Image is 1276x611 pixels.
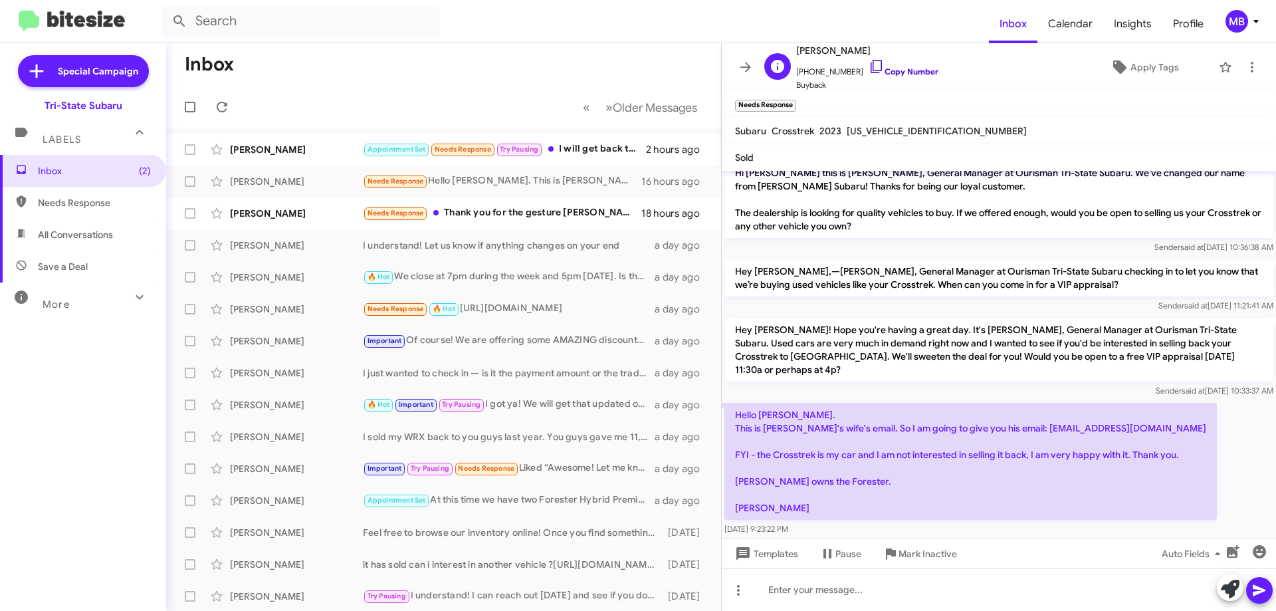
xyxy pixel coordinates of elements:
div: a day ago [655,430,710,443]
div: [PERSON_NAME] [230,143,363,156]
div: At this time we have two Forester Hybrid Premium here. Did you want to set up a time to stop in a... [363,493,655,508]
span: Subaru [735,125,766,137]
span: Save a Deal [38,260,88,273]
span: said at [1184,301,1208,310]
span: Important [368,464,402,473]
span: Special Campaign [58,64,138,78]
div: [DATE] [661,558,710,571]
div: a day ago [655,398,710,412]
div: a day ago [655,239,710,252]
div: [PERSON_NAME] [230,175,363,188]
p: Hey [PERSON_NAME],—[PERSON_NAME], General Manager at Ourisman Tri-State Subaru checking in to let... [724,259,1273,297]
div: Liked “Awesome! Let me know if the meantime if you have any questions that I can help with!” [363,461,655,476]
span: Inbox [38,164,151,178]
div: [PERSON_NAME] [230,271,363,284]
div: 2 hours ago [646,143,710,156]
div: [PERSON_NAME] [230,430,363,443]
span: All Conversations [38,228,113,241]
div: [PERSON_NAME] [230,366,363,380]
div: I sold my WRX back to you guys last year. You guys gave me 11,000 for it and then turned around a... [363,430,655,443]
span: Important [399,400,433,409]
button: Templates [722,542,809,566]
div: We close at 7pm during the week and 5pm [DATE]. Is there another time that does work for you? [363,269,655,285]
div: MB [1225,10,1248,33]
h1: Inbox [185,54,234,75]
a: Calendar [1037,5,1103,43]
div: [DATE] [661,526,710,539]
div: [PERSON_NAME] [230,558,363,571]
span: Buyback [796,78,938,92]
span: Pause [835,542,861,566]
div: [PERSON_NAME] [230,494,363,507]
span: Needs Response [368,177,424,185]
div: Tri-State Subaru [45,99,122,112]
div: [PERSON_NAME] [230,303,363,316]
span: said at [1182,386,1205,396]
a: Insights [1103,5,1162,43]
div: a day ago [655,334,710,348]
span: Mark Inactive [899,542,957,566]
div: 18 hours ago [641,207,710,220]
span: Try Pausing [368,592,406,600]
span: » [605,99,613,116]
span: Try Pausing [500,145,538,154]
span: Sender [DATE] 10:36:38 AM [1154,242,1273,252]
div: a day ago [655,303,710,316]
div: [DATE] [661,590,710,603]
div: [PERSON_NAME] [230,398,363,412]
span: Older Messages [613,100,697,115]
span: Apply Tags [1130,55,1179,79]
span: 🔥 Hot [368,400,390,409]
span: [DATE] 9:23:22 PM [724,524,788,534]
p: Hey [PERSON_NAME]! Hope you're having a great day. It's [PERSON_NAME], General Manager at Ourisma... [724,318,1273,382]
div: [PERSON_NAME] [230,207,363,220]
span: « [583,99,590,116]
div: a day ago [655,271,710,284]
button: Auto Fields [1151,542,1236,566]
span: Sold [735,152,754,164]
div: [PERSON_NAME] [230,590,363,603]
span: Appointment Set [368,496,426,505]
span: Important [368,336,402,345]
div: Hello [PERSON_NAME]. This is [PERSON_NAME]'s wife's email. So I am going to give you his email: [... [363,174,641,189]
div: I got ya! We will get that updated on our end [363,397,655,412]
span: Crosstrek [772,125,814,137]
span: Templates [732,542,798,566]
div: [PERSON_NAME] [230,462,363,475]
span: [US_VEHICLE_IDENTIFICATION_NUMBER] [847,125,1027,137]
span: 2023 [819,125,841,137]
button: MB [1214,10,1261,33]
span: More [43,299,70,310]
button: Previous [575,94,598,121]
a: Inbox [989,5,1037,43]
div: I just wanted to check in — is it the payment amount or the trade-in value that’s been holding th... [363,366,655,380]
a: Copy Number [869,66,938,76]
span: Needs Response [458,464,514,473]
nav: Page navigation example [576,94,705,121]
span: Sender [DATE] 10:33:37 AM [1156,386,1273,396]
a: Profile [1162,5,1214,43]
span: 🔥 Hot [368,273,390,281]
div: I will get back to [PERSON_NAME] in another week or so [363,142,646,157]
span: Sender [DATE] 11:21:41 AM [1158,301,1273,310]
div: [URL][DOMAIN_NAME] [363,301,655,316]
div: a day ago [655,462,710,475]
button: Apply Tags [1076,55,1212,79]
span: Needs Response [38,196,151,209]
div: [PERSON_NAME] [230,334,363,348]
span: 🔥 Hot [433,305,455,313]
div: I understand! I can reach out [DATE] and see if you do still have it and if so what day and time ... [363,588,661,604]
div: [PERSON_NAME] [230,526,363,539]
div: Thank you for the gesture [PERSON_NAME], however the BRZ driver my grandson Loves the car. So it ... [363,205,641,221]
button: Next [597,94,705,121]
div: a day ago [655,366,710,380]
span: said at [1180,242,1204,252]
span: Try Pausing [411,464,449,473]
p: Hello [PERSON_NAME]. This is [PERSON_NAME]'s wife's email. So I am going to give you his email: [... [724,403,1217,520]
span: Try Pausing [442,400,480,409]
span: (2) [139,164,151,178]
div: 16 hours ago [641,175,710,188]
